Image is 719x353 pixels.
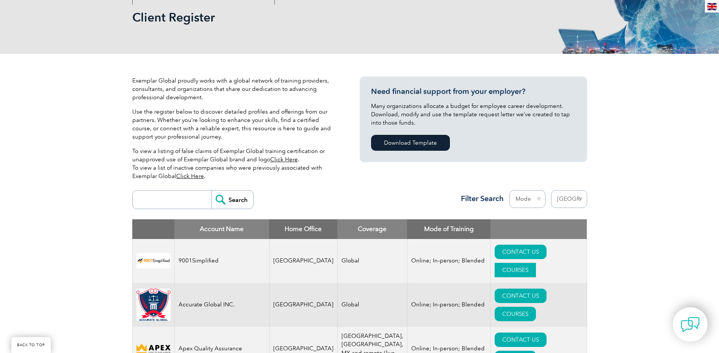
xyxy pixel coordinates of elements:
[495,263,536,277] a: COURSES
[490,219,587,239] th: : activate to sort column ascending
[269,283,337,327] td: [GEOGRAPHIC_DATA]
[337,283,407,327] td: Global
[495,307,536,321] a: COURSES
[371,87,576,96] h3: Need financial support from your employer?
[132,147,337,180] p: To view a listing of false claims of Exemplar Global training certification or unapproved use of ...
[707,3,717,10] img: en
[681,315,700,334] img: contact-chat.png
[211,191,253,209] input: Search
[174,239,269,283] td: 9001Simplified
[407,239,490,283] td: Online; In-person; Blended
[269,239,337,283] td: [GEOGRAPHIC_DATA]
[132,11,451,23] h2: Client Register
[174,219,269,239] th: Account Name: activate to sort column descending
[132,108,337,141] p: Use the register below to discover detailed profiles and offerings from our partners. Whether you...
[371,135,450,151] a: Download Template
[495,333,547,347] a: CONTACT US
[174,283,269,327] td: Accurate Global INC.
[495,245,547,259] a: CONTACT US
[11,337,51,353] a: BACK TO TOP
[136,253,171,269] img: 37c9c059-616f-eb11-a812-002248153038-logo.png
[176,173,204,180] a: Click Here
[456,194,504,203] h3: Filter Search
[407,283,490,327] td: Online; In-person; Blended
[270,156,298,163] a: Click Here
[371,102,576,127] p: Many organizations allocate a budget for employee career development. Download, modify and use th...
[407,219,490,239] th: Mode of Training: activate to sort column ascending
[269,219,337,239] th: Home Office: activate to sort column ascending
[337,219,407,239] th: Coverage: activate to sort column ascending
[136,289,171,321] img: a034a1f6-3919-f011-998a-0022489685a1-logo.png
[337,239,407,283] td: Global
[495,289,547,303] a: CONTACT US
[132,77,337,102] p: Exemplar Global proudly works with a global network of training providers, consultants, and organ...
